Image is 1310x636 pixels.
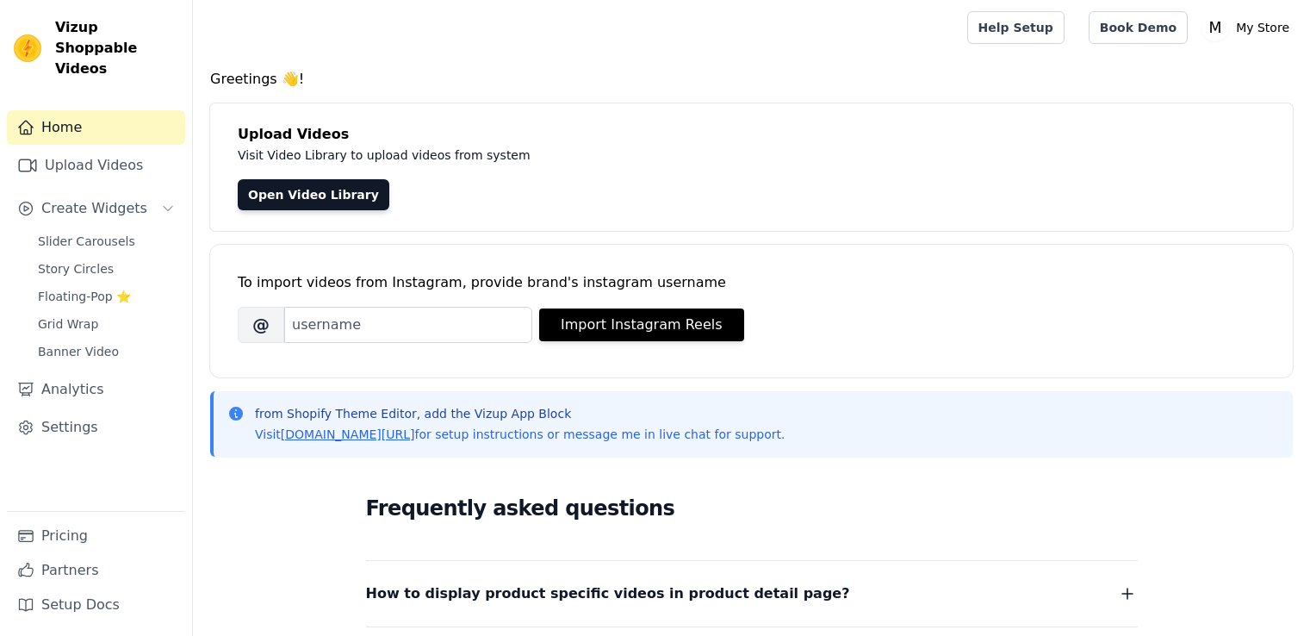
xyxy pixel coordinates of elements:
a: Partners [7,553,185,588]
img: Vizup [14,34,41,62]
p: from Shopify Theme Editor, add the Vizup App Block [255,405,785,422]
a: Upload Videos [7,148,185,183]
span: Slider Carousels [38,233,135,250]
span: How to display product specific videos in product detail page? [366,582,850,606]
span: Floating-Pop ⭐ [38,288,131,305]
a: Book Demo [1089,11,1188,44]
p: Visit for setup instructions or message me in live chat for support. [255,426,785,443]
p: My Store [1229,12,1296,43]
a: Story Circles [28,257,185,281]
text: M [1209,19,1222,36]
button: Import Instagram Reels [539,309,744,341]
a: Help Setup [967,11,1065,44]
h2: Frequently asked questions [366,491,1138,526]
span: Create Widgets [41,198,147,219]
span: Vizup Shoppable Videos [55,17,178,79]
span: Grid Wrap [38,315,98,333]
a: Analytics [7,372,185,407]
a: Floating-Pop ⭐ [28,284,185,309]
a: Pricing [7,519,185,553]
span: Banner Video [38,343,119,360]
a: Grid Wrap [28,312,185,336]
h4: Greetings 👋! [210,69,1293,90]
span: Story Circles [38,260,114,277]
a: [DOMAIN_NAME][URL] [281,427,415,441]
a: Open Video Library [238,179,389,210]
button: How to display product specific videos in product detail page? [366,582,1138,606]
h4: Upload Videos [238,124,1265,145]
div: To import videos from Instagram, provide brand's instagram username [238,272,1265,293]
span: @ [238,307,284,343]
button: Create Widgets [7,191,185,226]
a: Slider Carousels [28,229,185,253]
p: Visit Video Library to upload videos from system [238,145,1009,165]
a: Settings [7,410,185,445]
a: Setup Docs [7,588,185,622]
input: username [284,307,532,343]
a: Banner Video [28,340,185,364]
a: Home [7,110,185,145]
button: M My Store [1201,12,1296,43]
